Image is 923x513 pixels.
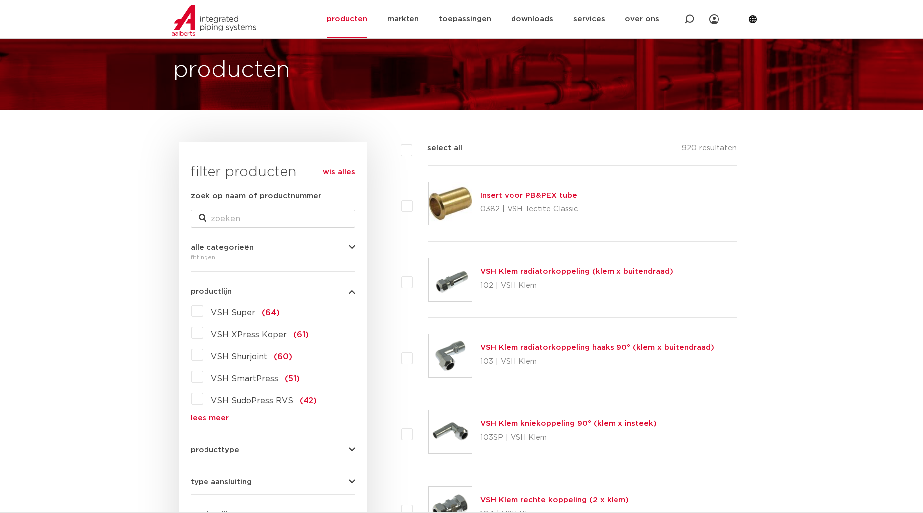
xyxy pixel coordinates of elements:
[429,258,472,301] img: Thumbnail for VSH Klem radiatorkoppeling (klem x buitendraad)
[285,375,300,383] span: (51)
[191,288,355,295] button: productlijn
[191,446,355,454] button: producttype
[480,420,657,427] a: VSH Klem kniekoppeling 90° (klem x insteek)
[682,142,737,158] p: 920 resultaten
[191,478,355,486] button: type aansluiting
[211,309,255,317] span: VSH Super
[211,375,278,383] span: VSH SmartPress
[480,192,577,199] a: Insert voor PB&PEX tube
[191,288,232,295] span: productlijn
[480,430,657,446] p: 103SP | VSH Klem
[480,278,673,294] p: 102 | VSH Klem
[429,334,472,377] img: Thumbnail for VSH Klem radiatorkoppeling haaks 90° (klem x buitendraad)
[191,210,355,228] input: zoeken
[211,331,287,339] span: VSH XPress Koper
[173,54,290,86] h1: producten
[211,397,293,405] span: VSH SudoPress RVS
[429,410,472,453] img: Thumbnail for VSH Klem kniekoppeling 90° (klem x insteek)
[191,244,355,251] button: alle categorieën
[480,496,629,504] a: VSH Klem rechte koppeling (2 x klem)
[191,414,355,422] a: lees meer
[480,354,714,370] p: 103 | VSH Klem
[191,244,254,251] span: alle categorieën
[211,353,267,361] span: VSH Shurjoint
[480,268,673,275] a: VSH Klem radiatorkoppeling (klem x buitendraad)
[429,182,472,225] img: Thumbnail for Insert voor PB&PEX tube
[412,142,462,154] label: select all
[300,397,317,405] span: (42)
[480,202,578,217] p: 0382 | VSH Tectite Classic
[191,478,252,486] span: type aansluiting
[274,353,292,361] span: (60)
[191,190,321,202] label: zoek op naam of productnummer
[293,331,308,339] span: (61)
[480,344,714,351] a: VSH Klem radiatorkoppeling haaks 90° (klem x buitendraad)
[191,251,355,263] div: fittingen
[323,166,355,178] a: wis alles
[191,162,355,182] h3: filter producten
[262,309,280,317] span: (64)
[191,446,239,454] span: producttype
